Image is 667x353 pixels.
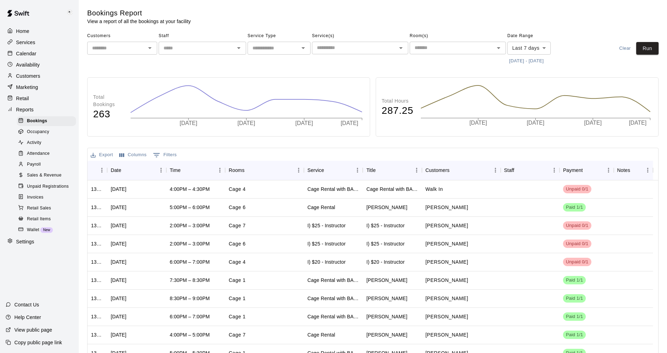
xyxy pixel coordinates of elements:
span: Unpaid 0/1 [563,259,591,265]
span: Occupancy [27,129,49,136]
div: Retail Sales [17,203,76,213]
p: Total Hours [382,97,414,105]
p: Reports [16,106,34,113]
span: Paid 1/1 [563,204,586,211]
p: Help Center [14,314,41,321]
div: Cage Rental with BASEBALL Pitching Machine [366,186,418,193]
span: Customers [87,30,157,42]
div: Cage Rental with BASEBALL Pitching Machine [307,277,360,284]
div: Thu, Aug 21, 2025 [111,313,126,320]
span: Unpaid Registrations [27,183,69,190]
button: Select columns [118,150,148,160]
div: Availability [6,60,73,70]
a: Retail Sales [17,203,79,214]
div: Keith Brooks [64,6,79,20]
tspan: [DATE] [180,120,197,126]
span: Date Range [507,30,569,42]
p: Cage 6 [229,240,246,248]
span: Retail Sales [27,205,51,212]
div: Date [111,160,121,180]
p: Shane Taylor [425,258,468,266]
div: Has not paid: Shane Taylor [563,258,591,266]
div: I) $25 - Instructor [307,240,346,247]
div: 4:00PM – 5:00PM [170,331,210,338]
div: Anthony Paciocco [366,277,407,284]
h4: 263 [93,108,123,120]
tspan: [DATE] [341,120,358,126]
p: View public page [14,326,52,333]
div: Service [307,160,324,180]
div: Jaiden Tatum [366,295,407,302]
a: Reports [6,104,73,115]
p: Jaiden Tatum [425,295,468,302]
a: Calendar [6,48,73,59]
span: Unpaid 0/1 [563,241,591,247]
span: Sales & Revenue [27,172,62,179]
button: Menu [490,165,501,175]
span: Paid 1/1 [563,277,586,284]
a: Attendance [17,148,79,159]
div: I) $25 - Instructor [307,222,346,229]
tspan: [DATE] [630,120,647,126]
span: Unpaid 0/1 [563,186,591,193]
div: Retail [6,93,73,104]
span: Retail Items [27,216,51,223]
div: Rooms [229,160,244,180]
div: Time [170,160,181,180]
p: Total Bookings [93,94,123,108]
div: 1342072 [91,186,104,193]
div: 8:30PM – 9:00PM [170,295,210,302]
div: Title [363,160,422,180]
div: Unpaid Registrations [17,182,76,192]
a: Marketing [6,82,73,92]
div: Sales & Revenue [17,171,76,180]
span: Unpaid 0/1 [563,222,591,229]
span: Service Type [248,30,311,42]
div: Customers [422,160,501,180]
div: Thu, Aug 21, 2025 [111,258,126,265]
div: Has not paid: Bryce Massanari [563,240,591,248]
p: Walk In [425,186,443,193]
div: Cage Rental [307,204,335,211]
div: 5:00PM – 6:00PM [170,204,210,211]
span: New [40,228,53,232]
div: Cage Rental with BASEBALL Pitching Machine [307,295,360,302]
button: Show filters [151,150,179,161]
div: Home [6,26,73,36]
a: Occupancy [17,126,79,137]
button: Open [396,43,406,53]
button: Run [636,42,659,55]
div: Occupancy [17,127,76,137]
button: [DATE] - [DATE] [507,56,546,67]
button: Export [89,150,115,160]
button: Sort [514,165,524,175]
div: I) $20 - Instructor [307,258,346,265]
span: Room(s) [410,30,506,42]
div: Has not paid: Bryce Massanari [563,221,591,230]
div: Staff [501,160,560,180]
a: Settings [6,236,73,247]
div: Last 7 days [507,42,551,55]
div: Mason Pickering [366,331,407,338]
p: Copy public page link [14,339,62,346]
button: Open [494,43,503,53]
p: Availability [16,61,40,68]
p: Marketing [16,84,38,91]
button: Open [145,43,155,53]
div: Sebastián Navarro [366,204,407,211]
div: 7:30PM – 8:30PM [170,277,210,284]
button: Sort [244,165,254,175]
p: Anthony Paciocco [425,277,468,284]
div: Thu, Aug 21, 2025 [111,295,126,302]
p: Cage 1 [229,313,246,320]
div: Time [166,160,225,180]
a: Bookings [17,116,79,126]
tspan: [DATE] [295,120,313,126]
a: Sales & Revenue [17,170,79,181]
button: Menu [642,165,653,175]
div: Invoices [17,193,76,202]
p: Home [16,28,29,35]
a: Payroll [17,159,79,170]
